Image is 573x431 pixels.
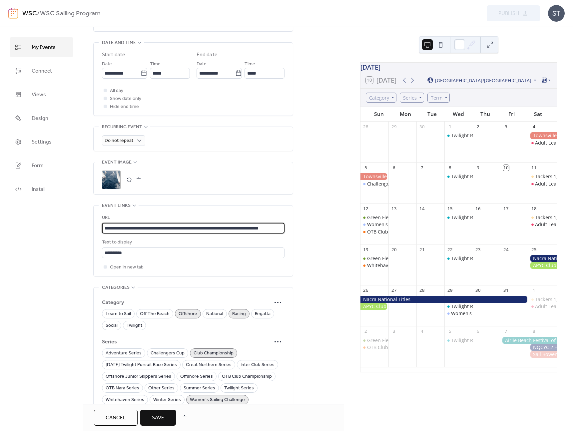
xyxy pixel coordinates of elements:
div: 6 [475,328,481,334]
span: Design [32,113,48,124]
span: Other Series [148,384,175,392]
span: Summer Series [184,384,215,392]
span: Install [32,184,45,195]
div: 2 [363,328,369,334]
div: 3 [503,124,509,130]
span: My Events [32,42,56,53]
div: 13 [391,206,397,212]
div: Challengers Cup Race 7 & 8 - (CC 8&9) (WS 6&7) [367,181,473,187]
span: Save [152,414,164,422]
div: NQCYC 2 Handed Series [529,344,557,351]
a: Settings [10,132,73,152]
span: Club Championship [194,349,234,357]
span: Whitehaven Series [106,396,144,404]
div: Twilight Races [451,132,483,139]
span: Inter Club Series [241,361,275,369]
div: Green Fleet & Intermediate (Term 4) [367,214,447,221]
div: Twilight Races [451,173,483,180]
div: 15 [447,206,453,212]
span: OTB Club Championship [222,373,272,381]
div: Twilight Races [451,255,483,262]
div: 1 [531,287,537,293]
div: Adult Learn to Sail (Term 4) [529,181,557,187]
div: Fri [498,107,525,121]
div: Nacra National Titles [529,255,557,262]
div: 29 [447,287,453,293]
div: Nacra National Titles [360,296,529,303]
div: 7 [419,165,425,171]
button: Cancel [94,410,138,426]
div: Women's Sailing Challenge Race 6 (Twilight) [451,310,549,317]
span: Off The Beach [140,310,170,318]
div: 8 [531,328,537,334]
div: 17 [503,206,509,212]
span: Women's Sailing Challenge [190,396,245,404]
div: Green Fleet & Intermediate (Term 4) [360,337,388,344]
a: Connect [10,61,73,81]
span: [GEOGRAPHIC_DATA]/[GEOGRAPHIC_DATA] [435,78,531,83]
a: Design [10,108,73,128]
div: OTB Club Champ6 [360,228,388,235]
div: Start date [102,51,125,59]
div: Mon [392,107,419,121]
span: Cancel [106,414,126,422]
div: Women's Sailing Challenge Race 5 (Offshore Race) [367,221,480,228]
div: 21 [419,246,425,252]
b: / [37,7,40,20]
a: My Events [10,37,73,57]
div: Twilight Races [444,255,472,262]
div: 4 [419,328,425,334]
div: 5 [447,328,453,334]
span: Time [150,60,161,68]
span: Challengers Cup [151,349,185,357]
div: 11 [531,165,537,171]
span: Offshore Junior Skippers Series [106,373,171,381]
span: Views [32,90,46,100]
span: Event image [102,159,132,167]
div: 9 [475,165,481,171]
span: Do not repeat [105,136,133,145]
div: Adult Learn to Sail (Term 4) [529,303,557,310]
div: URL [102,214,283,222]
div: Twilight Races [444,214,472,221]
div: 19 [363,246,369,252]
div: Green Fleet & Intermediate (Term 4) [360,214,388,221]
div: Twilight Races [451,303,483,310]
div: Twilight Races [451,337,483,344]
a: Form [10,155,73,176]
div: 30 [419,124,425,130]
div: Twilight Races [444,303,472,310]
div: 2 [475,124,481,130]
div: 14 [419,206,425,212]
span: All day [110,87,123,95]
div: Adult Learn to Sail (Term 4) [529,221,557,228]
button: Save [140,410,176,426]
span: Winter Series [153,396,181,404]
div: 10 [503,165,509,171]
span: Settings [32,137,52,147]
div: Challengers Cup Race 7 & 8 - (CC 8&9) (WS 6&7) [360,181,388,187]
div: APYC Club Cruise & WSC Adventure Series [360,303,388,310]
div: OTB Club Champ6 [367,228,408,235]
div: 22 [447,246,453,252]
div: Twilight Races [444,132,472,139]
div: 25 [531,246,537,252]
span: Great Northern Series [186,361,232,369]
div: 12 [363,206,369,212]
span: Categories [102,284,130,292]
span: Form [32,161,44,171]
span: Twilight Series [224,384,254,392]
div: Green Fleet & Intermediate (Term 4) [360,255,388,262]
div: ST [548,5,565,22]
span: Open in new tab [110,263,144,271]
div: Townsville Sprint Regatta [360,173,388,180]
span: Event links [102,202,131,210]
div: [DATE] [360,63,557,72]
div: 26 [363,287,369,293]
div: Adult Learn to Sail (Term 4) [529,140,557,146]
div: Tue [419,107,445,121]
span: Date [197,60,207,68]
div: Twilight Races [451,214,483,221]
div: 16 [475,206,481,212]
